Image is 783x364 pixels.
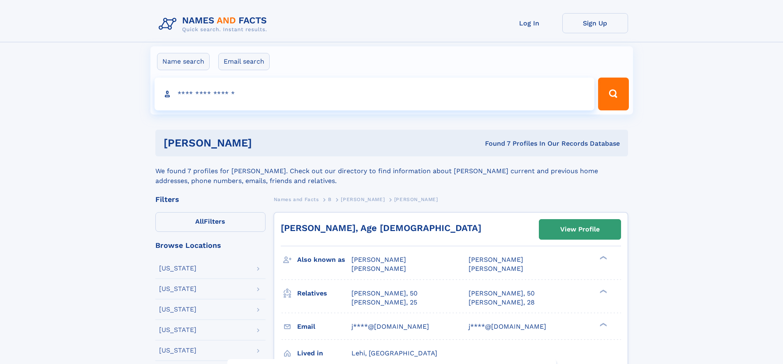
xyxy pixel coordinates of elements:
[341,194,385,204] a: [PERSON_NAME]
[469,256,523,263] span: [PERSON_NAME]
[155,196,266,203] div: Filters
[159,265,196,272] div: [US_STATE]
[155,242,266,249] div: Browse Locations
[598,255,607,261] div: ❯
[328,194,332,204] a: B
[159,347,196,354] div: [US_STATE]
[281,223,481,233] a: [PERSON_NAME], Age [DEMOGRAPHIC_DATA]
[560,220,600,239] div: View Profile
[328,197,332,202] span: B
[157,53,210,70] label: Name search
[297,286,351,300] h3: Relatives
[297,346,351,360] h3: Lived in
[164,138,369,148] h1: [PERSON_NAME]
[155,156,628,186] div: We found 7 profiles for [PERSON_NAME]. Check out our directory to find information about [PERSON_...
[297,253,351,267] h3: Also known as
[218,53,270,70] label: Email search
[351,256,406,263] span: [PERSON_NAME]
[469,289,535,298] a: [PERSON_NAME], 50
[598,288,607,294] div: ❯
[394,197,438,202] span: [PERSON_NAME]
[351,265,406,272] span: [PERSON_NAME]
[469,265,523,272] span: [PERSON_NAME]
[351,289,418,298] a: [PERSON_NAME], 50
[159,327,196,333] div: [US_STATE]
[562,13,628,33] a: Sign Up
[351,298,417,307] a: [PERSON_NAME], 25
[539,220,621,239] a: View Profile
[297,320,351,334] h3: Email
[155,78,595,110] input: search input
[469,298,535,307] a: [PERSON_NAME], 28
[195,217,204,225] span: All
[598,322,607,327] div: ❯
[598,78,628,110] button: Search Button
[159,306,196,313] div: [US_STATE]
[341,197,385,202] span: [PERSON_NAME]
[155,13,274,35] img: Logo Names and Facts
[274,194,319,204] a: Names and Facts
[155,212,266,232] label: Filters
[368,139,620,148] div: Found 7 Profiles In Our Records Database
[497,13,562,33] a: Log In
[159,286,196,292] div: [US_STATE]
[351,349,437,357] span: Lehi, [GEOGRAPHIC_DATA]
